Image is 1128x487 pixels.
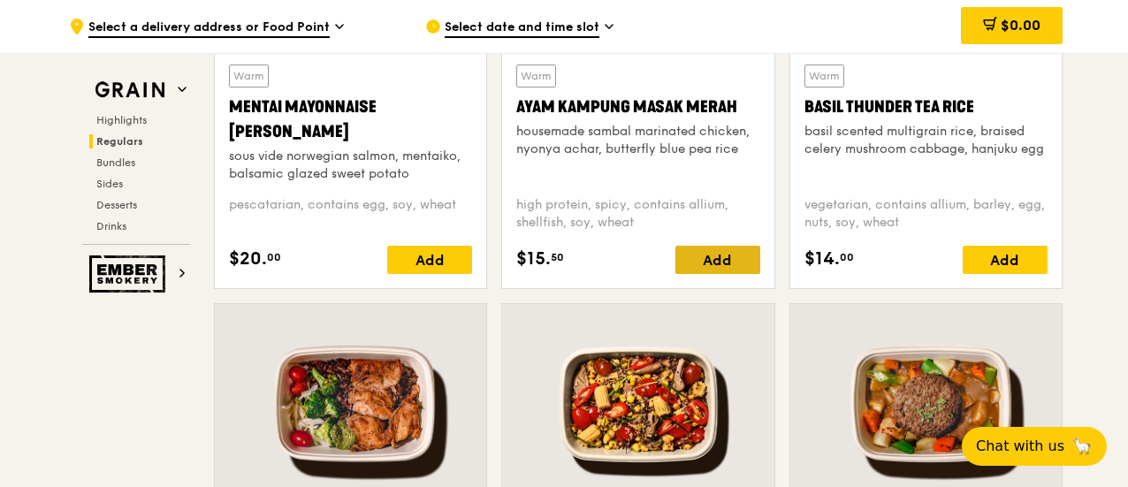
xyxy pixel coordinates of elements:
[804,246,840,272] span: $14.
[445,19,599,38] span: Select date and time slot
[516,95,759,119] div: Ayam Kampung Masak Merah
[963,246,1048,274] div: Add
[516,123,759,158] div: housemade sambal marinated chicken, nyonya achar, butterfly blue pea rice
[229,246,267,272] span: $20.
[1071,436,1093,457] span: 🦙
[229,148,472,183] div: sous vide norwegian salmon, mentaiko, balsamic glazed sweet potato
[804,95,1048,119] div: Basil Thunder Tea Rice
[229,95,472,144] div: Mentai Mayonnaise [PERSON_NAME]
[516,196,759,232] div: high protein, spicy, contains allium, shellfish, soy, wheat
[804,123,1048,158] div: basil scented multigrain rice, braised celery mushroom cabbage, hanjuku egg
[229,196,472,232] div: pescatarian, contains egg, soy, wheat
[96,135,143,148] span: Regulars
[267,250,281,264] span: 00
[516,246,551,272] span: $15.
[840,250,854,264] span: 00
[387,246,472,274] div: Add
[804,65,844,88] div: Warm
[96,156,135,169] span: Bundles
[804,196,1048,232] div: vegetarian, contains allium, barley, egg, nuts, soy, wheat
[1001,17,1040,34] span: $0.00
[976,436,1064,457] span: Chat with us
[675,246,760,274] div: Add
[96,114,147,126] span: Highlights
[551,250,564,264] span: 50
[962,427,1107,466] button: Chat with us🦙
[96,178,123,190] span: Sides
[96,199,137,211] span: Desserts
[96,220,126,232] span: Drinks
[229,65,269,88] div: Warm
[89,255,171,293] img: Ember Smokery web logo
[516,65,556,88] div: Warm
[88,19,330,38] span: Select a delivery address or Food Point
[89,74,171,106] img: Grain web logo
